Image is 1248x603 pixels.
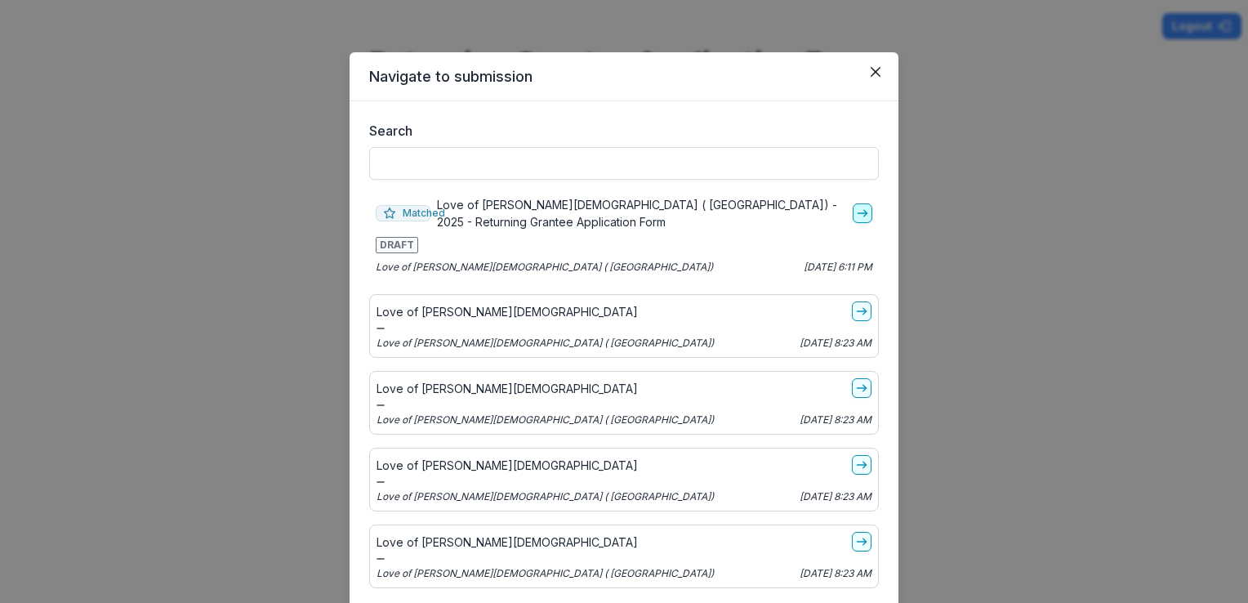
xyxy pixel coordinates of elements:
p: Love of [PERSON_NAME][DEMOGRAPHIC_DATA] ( [GEOGRAPHIC_DATA]) [377,336,714,351]
label: Search [369,121,869,141]
p: [DATE] 8:23 AM [800,336,871,351]
p: [DATE] 8:23 AM [800,489,871,504]
p: Love of [PERSON_NAME][DEMOGRAPHIC_DATA] [377,457,638,474]
p: Love of [PERSON_NAME][DEMOGRAPHIC_DATA] ( [GEOGRAPHIC_DATA]) [376,260,713,275]
p: Love of [PERSON_NAME][DEMOGRAPHIC_DATA] [377,303,638,320]
p: Love of [PERSON_NAME][DEMOGRAPHIC_DATA] [377,380,638,397]
a: go-to [852,532,871,552]
header: Navigate to submission [350,52,898,101]
a: go-to [852,378,871,398]
a: go-to [853,203,872,223]
p: [DATE] 6:11 PM [804,260,872,275]
p: [DATE] 8:23 AM [800,566,871,581]
p: Love of [PERSON_NAME][DEMOGRAPHIC_DATA] ( [GEOGRAPHIC_DATA]) [377,566,714,581]
p: Love of [PERSON_NAME][DEMOGRAPHIC_DATA] ( [GEOGRAPHIC_DATA]) [377,413,714,427]
a: go-to [852,455,871,475]
span: DRAFT [376,237,418,253]
span: Matched [376,205,430,221]
p: Love of [PERSON_NAME][DEMOGRAPHIC_DATA] ( [GEOGRAPHIC_DATA]) - 2025 - Returning Grantee Applicati... [437,196,846,230]
button: Close [862,59,889,85]
p: Love of [PERSON_NAME][DEMOGRAPHIC_DATA] ( [GEOGRAPHIC_DATA]) [377,489,714,504]
p: [DATE] 8:23 AM [800,413,871,427]
a: go-to [852,301,871,321]
p: Love of [PERSON_NAME][DEMOGRAPHIC_DATA] [377,534,638,551]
